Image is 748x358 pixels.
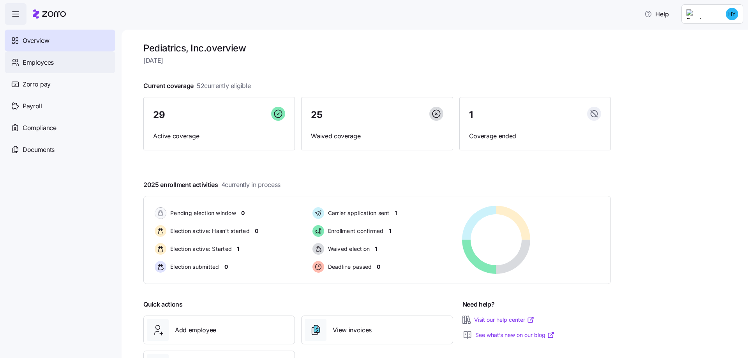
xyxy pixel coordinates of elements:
span: 25 [311,110,322,120]
span: Help [644,9,669,19]
a: Compliance [5,117,115,139]
span: Quick actions [143,300,183,309]
img: Employer logo [686,9,714,19]
span: 1 [389,227,391,235]
span: 1 [375,245,377,253]
span: Waived coverage [311,131,443,141]
span: 52 currently eligible [197,81,251,91]
span: Active coverage [153,131,285,141]
span: 29 [153,110,165,120]
span: Current coverage [143,81,251,91]
span: 1 [395,209,397,217]
span: Election active: Started [168,245,232,253]
span: [DATE] [143,56,611,65]
span: 0 [241,209,245,217]
span: Overview [23,36,49,46]
span: Waived election [326,245,370,253]
span: Need help? [462,300,495,309]
span: 1 [469,110,473,120]
a: See what’s new on our blog [475,331,555,339]
span: 2025 enrollment activities [143,180,280,190]
span: View invoices [333,325,372,335]
span: Election submitted [168,263,219,271]
span: 4 currently in process [221,180,280,190]
a: Payroll [5,95,115,117]
span: Election active: Hasn't started [168,227,250,235]
span: Pending election window [168,209,236,217]
span: 0 [224,263,228,271]
span: Employees [23,58,54,67]
h1: Pediatrics, Inc. overview [143,42,611,54]
span: Deadline passed [326,263,372,271]
a: Overview [5,30,115,51]
span: Enrollment confirmed [326,227,384,235]
span: Coverage ended [469,131,601,141]
a: Employees [5,51,115,73]
img: 2e5b4504d66b10dc0811dd7372171fa0 [726,8,738,20]
span: Carrier application sent [326,209,390,217]
a: Zorro pay [5,73,115,95]
span: Zorro pay [23,79,51,89]
span: Payroll [23,101,42,111]
a: Documents [5,139,115,160]
a: Visit our help center [474,316,535,324]
span: Compliance [23,123,56,133]
span: Documents [23,145,55,155]
button: Help [638,6,675,22]
span: 0 [255,227,258,235]
span: 0 [377,263,380,271]
span: Add employee [175,325,216,335]
span: 1 [237,245,239,253]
